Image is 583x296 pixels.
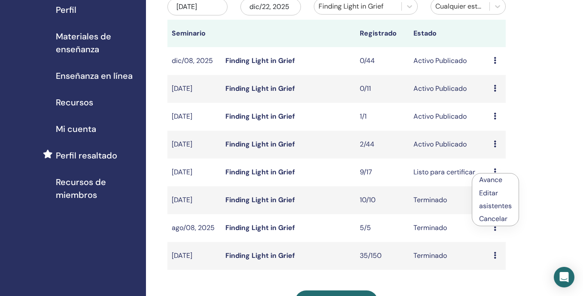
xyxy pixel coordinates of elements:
[167,242,221,270] td: [DATE]
[225,84,295,93] a: Finding Light in Grief
[56,69,133,82] span: Enseñanza en línea
[225,251,295,260] a: Finding Light in Grief
[167,20,221,47] th: Seminario
[225,112,295,121] a: Finding Light in Grief
[56,123,96,135] span: Mi cuenta
[355,20,409,47] th: Registrado
[409,47,490,75] td: Activo Publicado
[225,140,295,149] a: Finding Light in Grief
[355,103,409,131] td: 1/1
[409,131,490,158] td: Activo Publicado
[56,30,139,56] span: Materiales de enseñanza
[225,167,295,176] a: Finding Light in Grief
[56,96,93,109] span: Recursos
[167,158,221,186] td: [DATE]
[355,186,409,214] td: 10/10
[554,267,574,287] div: Open Intercom Messenger
[319,1,398,12] div: Finding Light in Grief
[409,158,490,186] td: Listo para certificar
[225,223,295,232] a: Finding Light in Grief
[355,242,409,270] td: 35/150
[409,214,490,242] td: Terminado
[167,214,221,242] td: ago/08, 2025
[355,158,409,186] td: 9/17
[409,20,490,47] th: Estado
[479,175,502,184] a: Avance
[225,195,295,204] a: Finding Light in Grief
[56,176,139,201] span: Recursos de miembros
[56,149,117,162] span: Perfil resaltado
[167,47,221,75] td: dic/08, 2025
[355,214,409,242] td: 5/5
[355,75,409,103] td: 0/11
[479,188,498,197] a: Editar
[409,75,490,103] td: Activo Publicado
[409,186,490,214] td: Terminado
[56,3,76,16] span: Perfil
[355,131,409,158] td: 2/44
[225,56,295,65] a: Finding Light in Grief
[167,186,221,214] td: [DATE]
[479,201,512,210] a: asistentes
[167,75,221,103] td: [DATE]
[355,47,409,75] td: 0/44
[479,214,512,224] p: Cancelar
[167,103,221,131] td: [DATE]
[409,242,490,270] td: Terminado
[435,1,485,12] div: Cualquier estatus
[167,131,221,158] td: [DATE]
[409,103,490,131] td: Activo Publicado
